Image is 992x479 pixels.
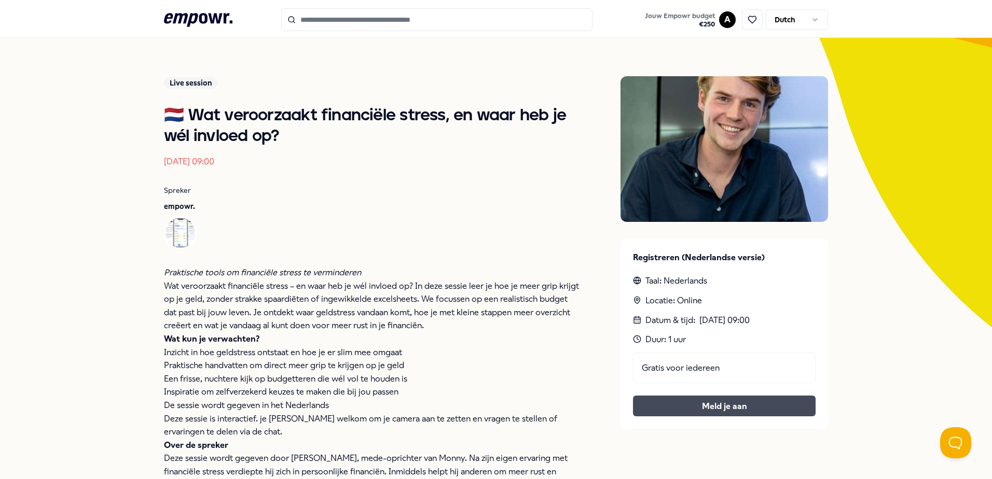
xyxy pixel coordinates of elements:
[699,314,750,327] time: [DATE] 09:00
[641,9,719,31] a: Jouw Empowr budget€250
[164,185,579,196] p: Spreker
[643,10,717,31] button: Jouw Empowr budget€250
[164,385,579,399] p: Inspiratie om zelfverzekerd keuzes te maken die bij jou passen
[166,218,196,248] img: Avatar
[633,314,816,327] div: Datum & tijd :
[645,20,715,29] span: € 250
[164,267,361,277] em: Praktische tools om financiële stress te verminderen
[164,77,217,89] div: Live session
[164,334,259,344] strong: Wat kun je verwachten?
[633,294,816,307] div: Locatie: Online
[719,11,736,28] button: A
[164,359,579,372] p: Praktische handvatten om direct meer grip te krijgen op je geld
[164,201,579,212] p: empowr.
[940,427,971,458] iframe: Help Scout Beacon - Open
[633,396,816,416] button: Meld je aan
[164,346,579,359] p: Inzicht in hoe geldstress ontstaat en hoe je er slim mee omgaat
[164,399,579,412] p: De sessie wordt gegeven in het Nederlands
[633,274,816,288] div: Taal: Nederlands
[164,279,579,332] p: Wat veroorzaakt financiële stress – en waar heb je wél invloed op? In deze sessie leer je hoe je ...
[164,412,579,439] p: Deze sessie is interactief. je [PERSON_NAME] welkom om je camera aan te zetten en vragen te stell...
[633,333,816,346] div: Duur: 1 uur
[645,12,715,20] span: Jouw Empowr budget
[164,372,579,386] p: Een frisse, nuchtere kijk op budgetteren die wél vol te houden is
[633,251,816,264] p: Registreren (Nederlandse versie)
[164,440,228,450] strong: Over de spreker
[164,157,214,166] time: [DATE] 09:00
[164,105,579,147] h1: 🇳🇱 Wat veroorzaakt financiële stress, en waar heb je wél invloed op?
[633,353,816,384] div: Gratis voor iedereen
[621,76,828,222] img: Presenter image
[281,8,593,31] input: Search for products, categories or subcategories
